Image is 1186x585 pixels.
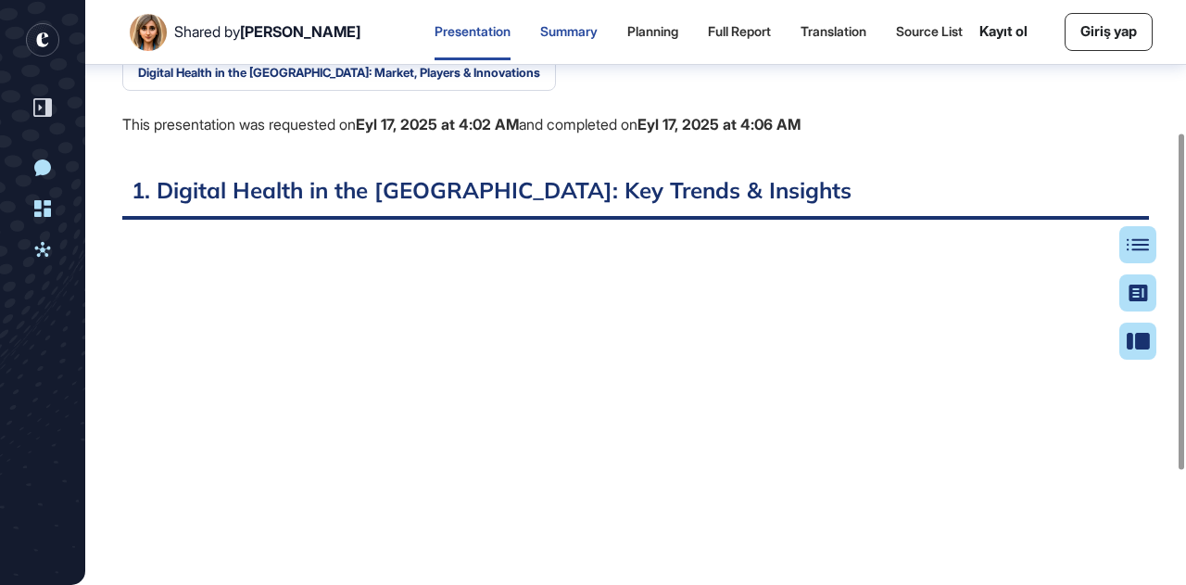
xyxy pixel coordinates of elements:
[356,115,519,134] b: Eyl 17, 2025 at 4:02 AM
[174,23,360,41] div: Shared by
[540,24,598,40] div: Summary
[122,174,1149,220] h2: 1. Digital Health in the [GEOGRAPHIC_DATA]: Key Trends & Insights
[26,23,59,57] div: entrapeer-logo
[240,22,360,41] span: [PERSON_NAME]
[122,54,556,91] button: Digital Health in the [GEOGRAPHIC_DATA]: Market, Players & Innovations
[801,24,866,40] div: Translation
[979,21,1028,43] a: Kayıt ol
[637,115,801,134] b: Eyl 17, 2025 at 4:06 AM
[122,113,950,137] div: This presentation was requested on and completed on
[896,24,963,40] div: Source List
[435,24,511,40] div: Presentation
[708,24,771,40] div: Full Report
[1065,13,1153,51] a: Giriş yap
[130,14,167,51] img: User Image
[627,24,678,40] div: Planning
